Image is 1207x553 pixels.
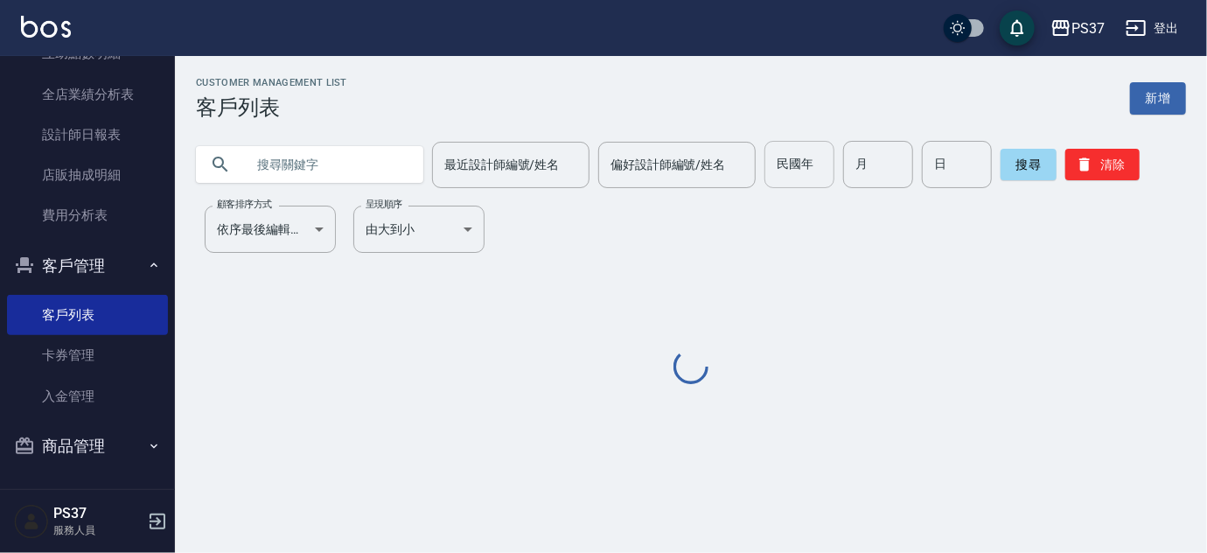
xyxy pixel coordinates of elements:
[1071,17,1105,39] div: PS37
[7,74,168,115] a: 全店業績分析表
[205,206,336,253] div: 依序最後編輯時間
[21,16,71,38] img: Logo
[53,505,143,522] h5: PS37
[7,376,168,416] a: 入金管理
[366,198,402,211] label: 呈現順序
[7,195,168,235] a: 費用分析表
[353,206,485,253] div: 由大到小
[7,115,168,155] a: 設計師日報表
[14,504,49,539] img: Person
[1065,149,1140,180] button: 清除
[1043,10,1112,46] button: PS37
[196,77,347,88] h2: Customer Management List
[7,155,168,195] a: 店販抽成明細
[245,141,409,188] input: 搜尋關鍵字
[217,198,272,211] label: 顧客排序方式
[1000,10,1035,45] button: save
[7,243,168,289] button: 客戶管理
[7,335,168,375] a: 卡券管理
[7,423,168,469] button: 商品管理
[1119,12,1186,45] button: 登出
[7,295,168,335] a: 客戶列表
[1130,82,1186,115] a: 新增
[196,95,347,120] h3: 客戶列表
[1001,149,1057,180] button: 搜尋
[53,522,143,538] p: 服務人員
